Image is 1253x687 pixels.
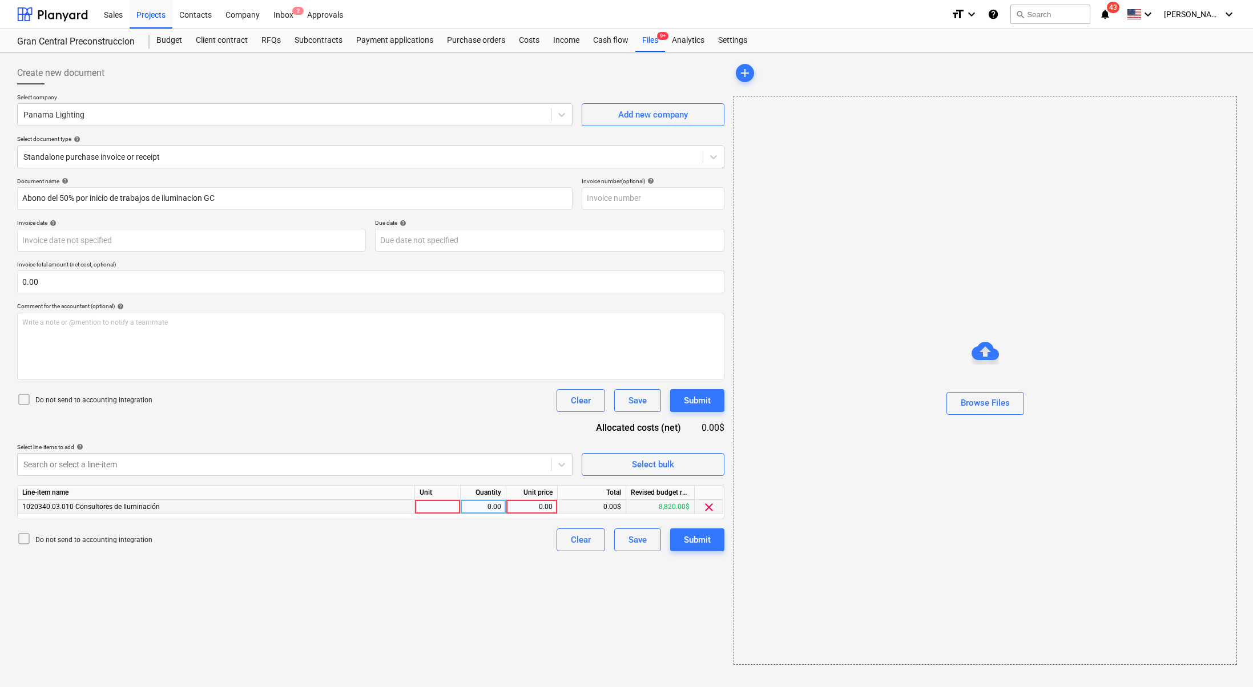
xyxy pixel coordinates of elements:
div: Browse Files [734,96,1237,665]
div: Submit [684,532,711,547]
a: RFQs [255,29,288,52]
span: 2 [292,7,304,15]
a: Payment applications [349,29,440,52]
p: Invoice total amount (net cost, optional) [17,261,724,270]
div: Clear [571,393,591,408]
button: Add new company [582,103,724,126]
button: Browse Files [946,392,1024,415]
div: Save [628,393,647,408]
input: Invoice date not specified [17,229,366,252]
button: Save [614,389,661,412]
a: Client contract [189,29,255,52]
div: Line-item name [18,486,415,500]
button: Select bulk [582,453,724,476]
span: help [71,136,80,143]
div: Invoice date [17,219,366,227]
span: 1020340.03.010 Consultores de Iluminación [22,503,160,511]
p: Select company [17,94,573,103]
button: Submit [670,389,724,412]
span: help [47,220,57,227]
button: Clear [557,389,605,412]
input: Invoice total amount (net cost, optional) [17,270,724,293]
div: Invoice number (optional) [582,177,724,185]
div: Add new company [618,107,688,122]
div: Revised budget remaining [626,486,695,500]
a: Costs [512,29,546,52]
input: Due date not specified [375,229,724,252]
div: 0.00$ [699,421,724,434]
span: Create new document [17,66,104,80]
div: Select bulk [632,457,674,472]
button: Submit [670,528,724,551]
a: Files9+ [635,29,665,52]
span: help [59,177,69,184]
input: Invoice number [582,187,724,210]
div: Unit [415,486,461,500]
a: Settings [711,29,754,52]
div: Select line-items to add [17,443,573,451]
button: Clear [557,528,605,551]
div: Unit price [506,486,558,500]
div: 0.00 [465,500,501,514]
a: Cash flow [586,29,635,52]
button: Save [614,528,661,551]
span: clear [702,500,716,514]
a: Income [546,29,586,52]
div: Select document type [17,135,724,143]
span: help [645,177,654,184]
div: Widget de chat [1196,632,1253,687]
span: help [397,220,406,227]
div: Browse Files [961,395,1010,410]
span: add [738,66,752,80]
div: Submit [684,393,711,408]
span: help [115,303,124,310]
div: 0.00$ [558,500,626,514]
div: Files [635,29,665,52]
a: Analytics [665,29,711,52]
div: Gran Central Preconstruccion [17,36,136,48]
div: Clear [571,532,591,547]
div: Quantity [461,486,506,500]
div: Allocated costs (net) [576,421,699,434]
p: Do not send to accounting integration [35,535,152,545]
input: Document name [17,187,573,210]
div: Save [628,532,647,547]
a: Budget [150,29,189,52]
div: Comment for the accountant (optional) [17,302,724,310]
span: help [74,443,83,450]
div: 0.00 [511,500,553,514]
p: Do not send to accounting integration [35,395,152,405]
a: Subcontracts [288,29,349,52]
span: 9+ [657,32,668,40]
div: 8,820.00$ [626,500,695,514]
iframe: Chat Widget [1196,632,1253,687]
a: Purchase orders [440,29,512,52]
div: Due date [375,219,724,227]
div: Total [558,486,626,500]
div: Document name [17,177,573,185]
